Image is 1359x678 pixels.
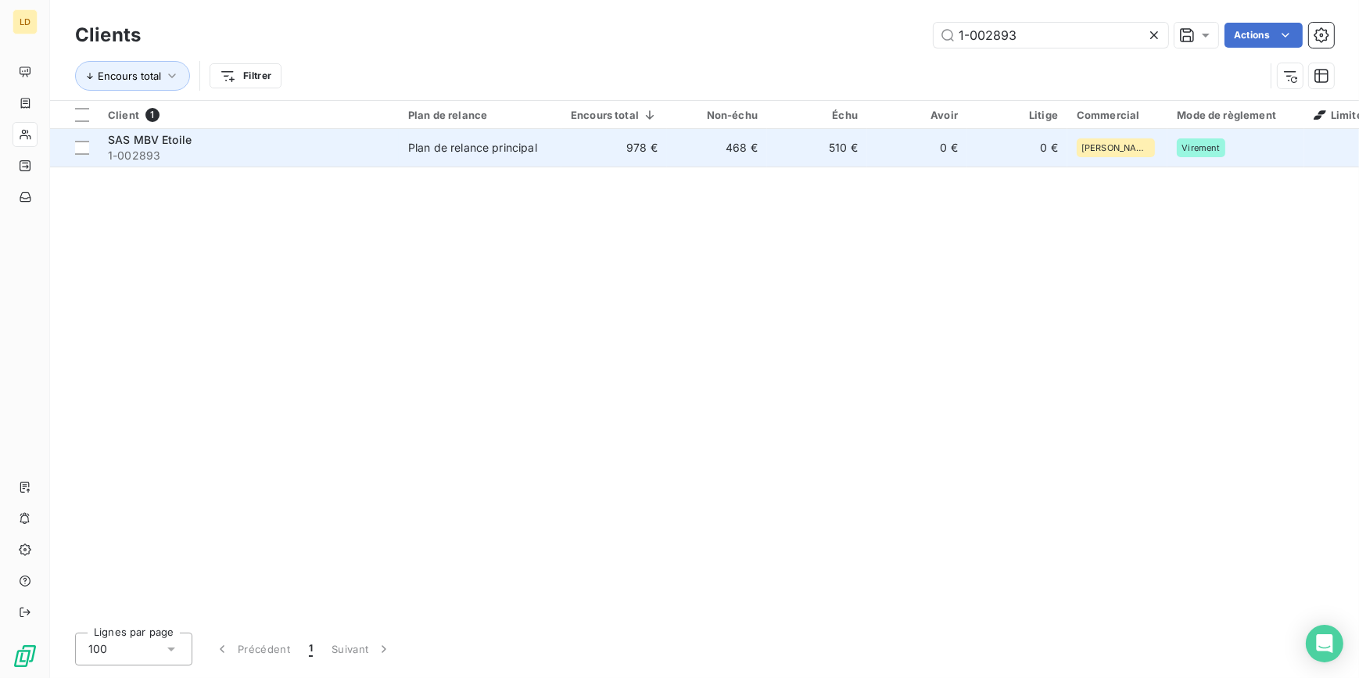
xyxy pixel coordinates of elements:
button: Encours total [75,61,190,91]
button: Suivant [322,633,401,665]
span: 1 [145,108,160,122]
span: 1-002893 [108,148,389,163]
button: Précédent [205,633,299,665]
div: Open Intercom Messenger [1306,625,1343,662]
button: Actions [1225,23,1303,48]
div: Non-échu [676,109,758,121]
span: 100 [88,641,107,657]
img: Logo LeanPay [13,644,38,669]
button: Filtrer [210,63,281,88]
td: 978 € [561,129,667,167]
div: Litige [977,109,1058,121]
span: Encours total [98,70,161,82]
div: Encours total [571,109,658,121]
div: Plan de relance principal [408,140,537,156]
div: LD [13,9,38,34]
h3: Clients [75,21,141,49]
td: 468 € [667,129,767,167]
td: 0 € [867,129,967,167]
div: Échu [776,109,858,121]
div: Commercial [1077,109,1159,121]
td: 0 € [967,129,1067,167]
div: Plan de relance [408,109,552,121]
span: [PERSON_NAME] [1081,143,1150,152]
span: Virement [1182,143,1220,152]
td: 510 € [767,129,867,167]
span: Client [108,109,139,121]
div: Mode de règlement [1177,109,1295,121]
span: SAS MBV Etoile [108,133,192,146]
input: Rechercher [934,23,1168,48]
span: 1 [309,641,313,657]
div: Avoir [877,109,958,121]
button: 1 [299,633,322,665]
